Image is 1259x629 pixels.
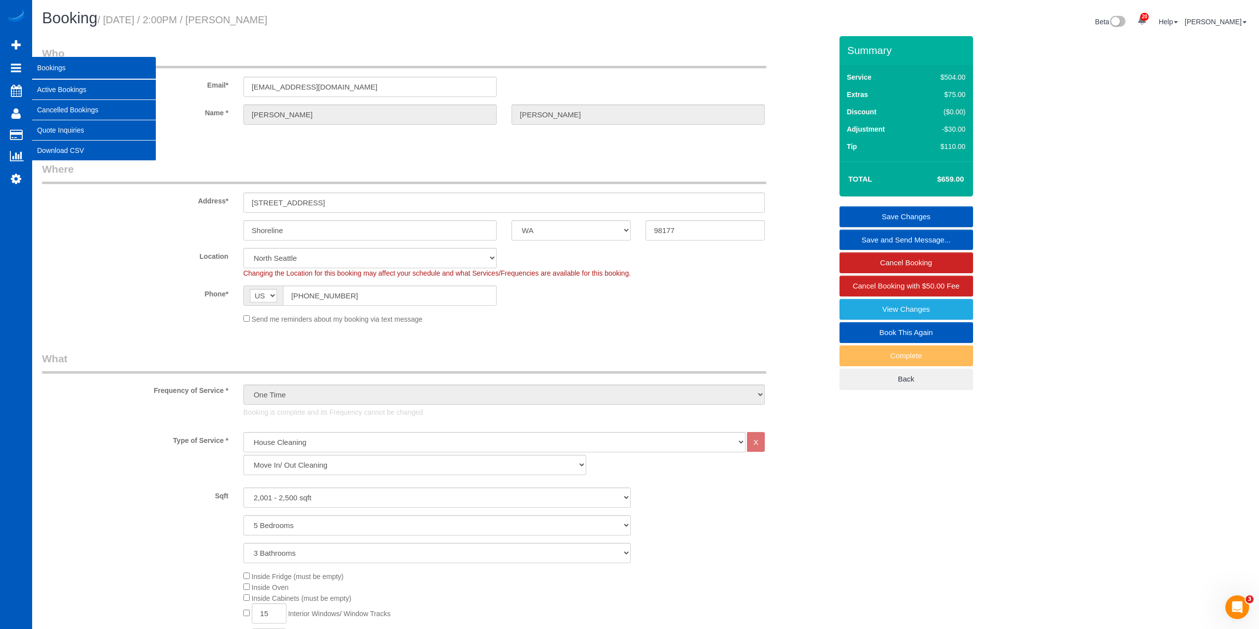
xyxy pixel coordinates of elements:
[847,107,877,117] label: Discount
[1109,16,1125,29] img: New interface
[243,77,497,97] input: Email*
[847,124,885,134] label: Adjustment
[42,162,766,184] legend: Where
[42,9,97,27] span: Booking
[288,610,390,618] span: Interior Windows/ Window Tracks
[1246,595,1254,603] span: 3
[42,46,766,68] legend: Who
[1140,13,1149,21] span: 20
[839,252,973,273] a: Cancel Booking
[512,104,765,125] input: Last Name*
[243,407,765,417] p: Booking is complete and its Frequency cannot be changed
[252,315,423,323] span: Send me reminders about my booking via text message
[35,487,236,501] label: Sqft
[907,175,964,184] h4: $659.00
[252,583,289,591] span: Inside Oven
[42,351,766,374] legend: What
[839,230,973,250] a: Save and Send Message...
[847,72,872,82] label: Service
[6,10,26,24] img: Automaid Logo
[839,369,973,389] a: Back
[35,248,236,261] label: Location
[32,100,156,120] a: Cancelled Bookings
[32,56,156,79] span: Bookings
[839,299,973,320] a: View Changes
[839,206,973,227] a: Save Changes
[32,120,156,140] a: Quote Inquiries
[920,124,966,134] div: -$30.00
[920,142,966,151] div: $110.00
[1095,18,1126,26] a: Beta
[853,282,960,290] span: Cancel Booking with $50.00 Fee
[97,14,267,25] small: / [DATE] / 2:00PM / [PERSON_NAME]
[35,193,236,206] label: Address*
[252,573,344,581] span: Inside Fridge (must be empty)
[839,322,973,343] a: Book This Again
[243,269,631,277] span: Changing the Location for this booking may affect your schedule and what Services/Frequencies are...
[252,594,352,602] span: Inside Cabinets (must be empty)
[920,72,966,82] div: $504.00
[32,79,156,161] ul: Bookings
[920,90,966,99] div: $75.00
[35,382,236,395] label: Frequency of Service *
[646,220,765,241] input: Zip Code*
[1225,595,1249,619] iframe: Intercom live chat
[32,141,156,160] a: Download CSV
[1132,10,1152,32] a: 20
[848,175,873,183] strong: Total
[243,220,497,241] input: City*
[32,80,156,99] a: Active Bookings
[283,286,497,306] input: Phone*
[35,286,236,299] label: Phone*
[920,107,966,117] div: ($0.00)
[243,104,497,125] input: First Name*
[847,142,857,151] label: Tip
[1159,18,1178,26] a: Help
[847,90,868,99] label: Extras
[847,45,968,56] h3: Summary
[35,432,236,445] label: Type of Service *
[1185,18,1247,26] a: [PERSON_NAME]
[839,276,973,296] a: Cancel Booking with $50.00 Fee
